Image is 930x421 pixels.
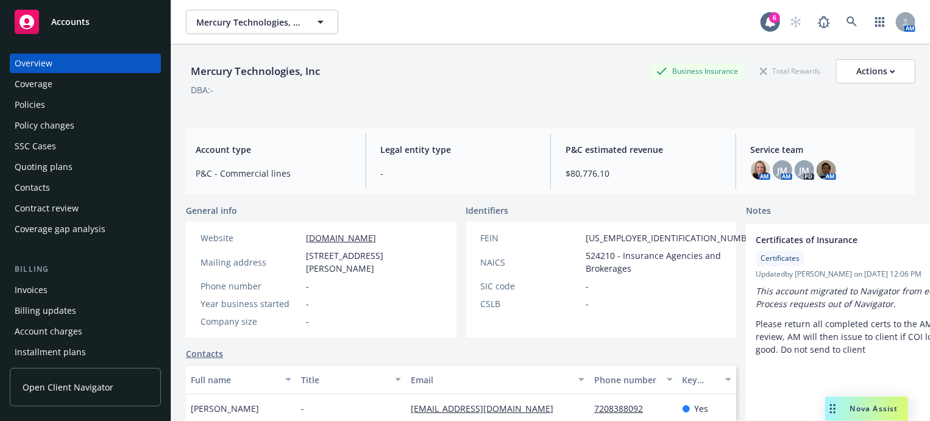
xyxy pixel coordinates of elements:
span: JM [799,164,809,177]
span: - [306,315,309,328]
span: - [306,280,309,292]
div: Quoting plans [15,157,73,177]
span: - [301,402,304,415]
div: Coverage [15,74,52,94]
a: [DOMAIN_NAME] [306,232,376,244]
a: Accounts [10,5,161,39]
a: Coverage [10,74,161,94]
span: Yes [695,402,709,415]
div: Contract review [15,199,79,218]
button: Key contact [678,365,736,394]
span: Open Client Navigator [23,381,113,394]
button: Phone number [589,365,677,394]
div: Actions [856,60,895,83]
a: Report a Bug [812,10,836,34]
a: [EMAIL_ADDRESS][DOMAIN_NAME] [411,403,563,414]
button: Full name [186,365,296,394]
span: Accounts [51,17,90,27]
span: Identifiers [466,204,509,217]
span: [PERSON_NAME] [191,402,259,415]
a: Policies [10,95,161,115]
a: Contacts [186,347,223,360]
a: Billing updates [10,301,161,320]
span: Mercury Technologies, Inc [196,16,302,29]
div: Installment plans [15,342,86,362]
img: photo [817,160,836,180]
a: Switch app [868,10,892,34]
span: Certificates [761,253,800,264]
div: Business Insurance [650,63,744,79]
a: Overview [10,54,161,73]
span: Nova Assist [850,403,898,414]
a: 7208388092 [594,403,653,414]
div: Policies [15,95,45,115]
span: [STREET_ADDRESS][PERSON_NAME] [306,249,442,275]
a: SSC Cases [10,136,161,156]
div: Coverage gap analysis [15,219,105,239]
a: Start snowing [784,10,808,34]
div: Email [411,373,571,386]
span: - [586,297,589,310]
div: Phone number [201,280,301,292]
div: Year business started [201,297,301,310]
a: Account charges [10,322,161,341]
span: - [306,297,309,310]
span: [US_EMPLOYER_IDENTIFICATION_NUMBER] [586,232,761,244]
a: Search [840,10,864,34]
div: SIC code [481,280,581,292]
div: Billing updates [15,301,76,320]
div: Total Rewards [754,63,826,79]
div: Billing [10,263,161,275]
div: Policy changes [15,116,74,135]
span: Notes [746,204,771,219]
button: Mercury Technologies, Inc [186,10,338,34]
a: Coverage gap analysis [10,219,161,239]
a: Policy changes [10,116,161,135]
div: Key contact [683,373,718,386]
div: 6 [769,12,780,23]
span: $80,776.10 [566,167,721,180]
a: Installment plans [10,342,161,362]
div: FEIN [481,232,581,244]
div: Company size [201,315,301,328]
button: Email [406,365,589,394]
div: Title [301,373,388,386]
a: Invoices [10,280,161,300]
button: Actions [836,59,915,83]
button: Nova Assist [825,397,908,421]
div: Full name [191,373,278,386]
div: Overview [15,54,52,73]
div: Account charges [15,322,82,341]
div: Mercury Technologies, Inc [186,63,325,79]
a: Contacts [10,178,161,197]
div: NAICS [481,256,581,269]
div: DBA: - [191,83,213,96]
span: - [586,280,589,292]
div: Drag to move [825,397,840,421]
div: CSLB [481,297,581,310]
span: - [381,167,536,180]
div: Contacts [15,178,50,197]
div: Mailing address [201,256,301,269]
button: Title [296,365,406,394]
span: Account type [196,143,351,156]
span: Service team [751,143,906,156]
div: Phone number [594,373,659,386]
span: 524210 - Insurance Agencies and Brokerages [586,249,761,275]
div: Website [201,232,301,244]
span: General info [186,204,237,217]
span: P&C - Commercial lines [196,167,351,180]
span: Legal entity type [381,143,536,156]
div: SSC Cases [15,136,56,156]
span: JM [777,164,787,177]
a: Contract review [10,199,161,218]
img: photo [751,160,770,180]
div: Invoices [15,280,48,300]
a: Quoting plans [10,157,161,177]
span: P&C estimated revenue [566,143,721,156]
